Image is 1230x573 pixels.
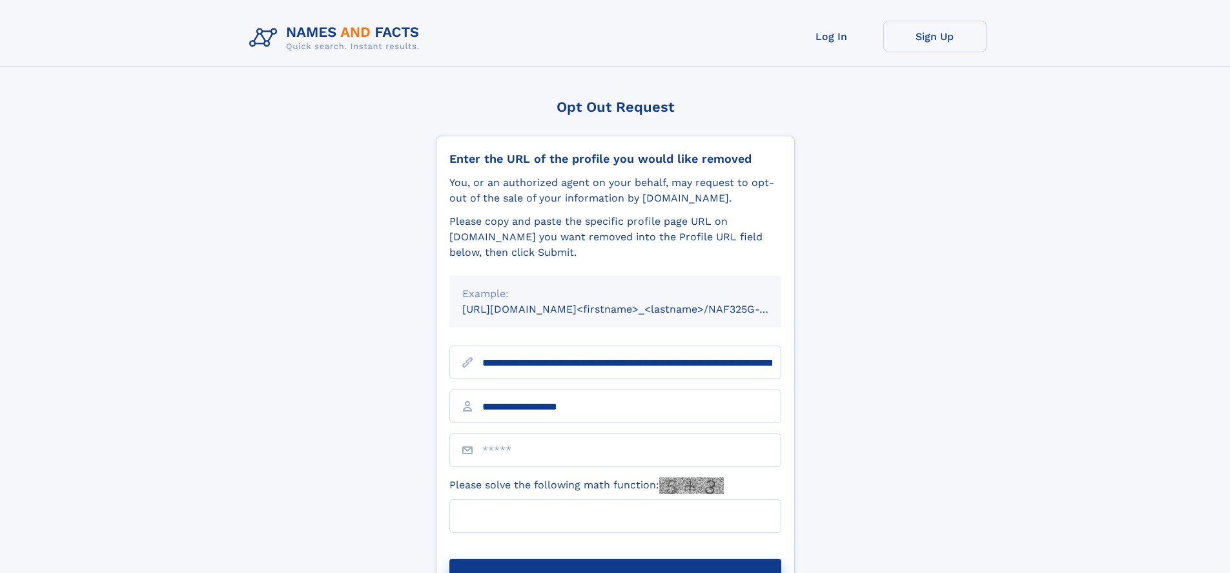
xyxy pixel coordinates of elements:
[449,214,781,260] div: Please copy and paste the specific profile page URL on [DOMAIN_NAME] you want removed into the Pr...
[449,152,781,166] div: Enter the URL of the profile you would like removed
[462,286,768,302] div: Example:
[883,21,987,52] a: Sign Up
[462,303,806,315] small: [URL][DOMAIN_NAME]<firstname>_<lastname>/NAF325G-xxxxxxxx
[244,21,430,56] img: Logo Names and Facts
[780,21,883,52] a: Log In
[449,175,781,206] div: You, or an authorized agent on your behalf, may request to opt-out of the sale of your informatio...
[436,99,795,115] div: Opt Out Request
[449,477,724,494] label: Please solve the following math function:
